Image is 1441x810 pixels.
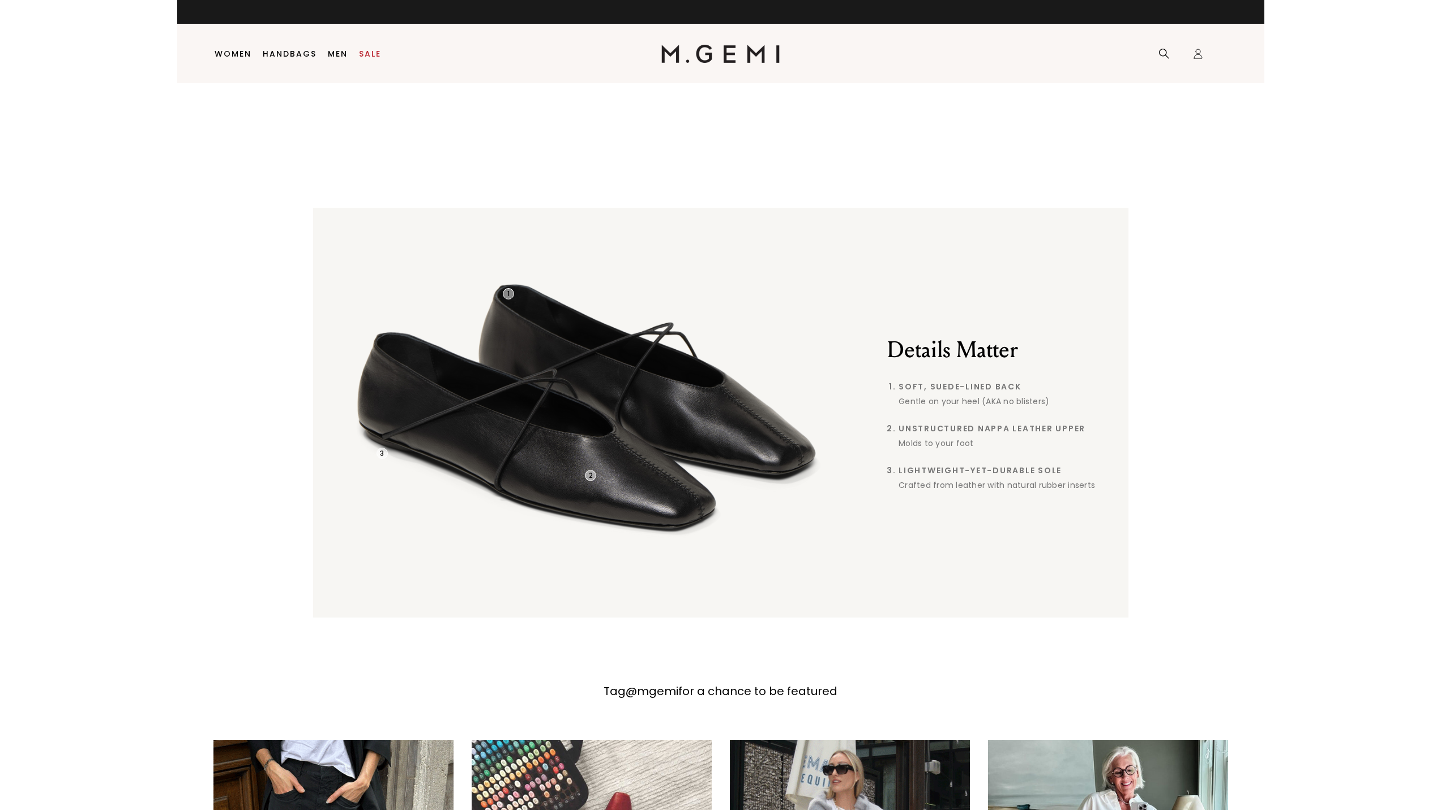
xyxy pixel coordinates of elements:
[899,396,1115,407] div: Gentle on your heel (AKA no blisters)
[328,49,348,58] a: Men
[899,466,1115,475] span: Lightweight-Yet-Durable Sole
[899,382,1115,391] span: Soft, Suede-Lined Back
[263,49,317,58] a: Handbags
[626,683,678,699] a: @mgemi
[887,336,1115,363] h2: Details Matter
[215,49,251,58] a: Women
[359,49,381,58] a: Sale
[604,682,837,700] p: Tag for a chance to be featured
[661,45,780,63] img: M.Gemi
[899,479,1115,491] div: Crafted from leather with natural rubber inserts
[377,448,388,459] div: 3
[585,470,596,481] div: 2
[503,288,514,299] div: 1
[899,424,1115,433] span: Unstructured Nappa Leather Upper
[899,438,1115,449] div: Molds to your foot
